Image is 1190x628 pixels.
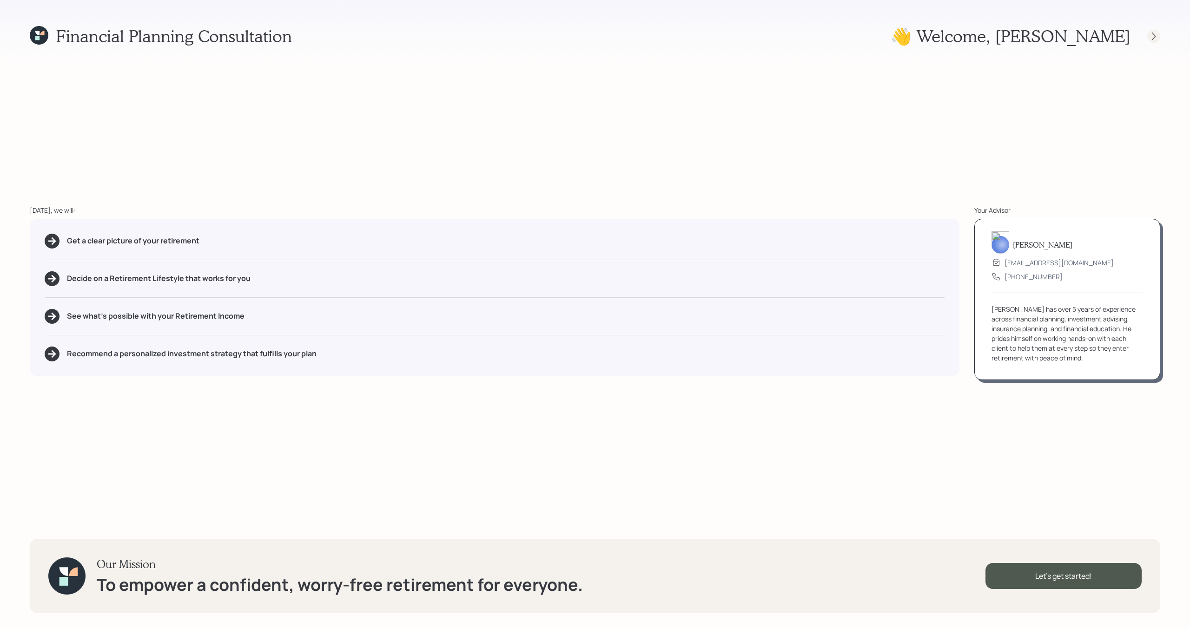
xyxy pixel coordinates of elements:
[974,205,1160,215] div: Your Advisor
[67,274,251,283] h5: Decide on a Retirement Lifestyle that works for you
[1005,258,1114,268] div: [EMAIL_ADDRESS][DOMAIN_NAME]
[1013,240,1072,249] h5: [PERSON_NAME]
[67,236,199,245] h5: Get a clear picture of your retirement
[891,26,1130,46] h1: 👋 Welcome , [PERSON_NAME]
[985,563,1142,589] div: Let's get started!
[97,575,583,595] h1: To empower a confident, worry-free retirement for everyone.
[30,205,959,215] div: [DATE], we will:
[992,304,1143,363] div: [PERSON_NAME] has over 5 years of experience across financial planning, investment advising, insu...
[992,231,1009,254] img: michael-russo-headshot.png
[67,312,245,321] h5: See what's possible with your Retirement Income
[56,26,292,46] h1: Financial Planning Consultation
[97,557,583,571] h3: Our Mission
[1005,272,1063,281] div: [PHONE_NUMBER]
[67,349,317,358] h5: Recommend a personalized investment strategy that fulfills your plan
